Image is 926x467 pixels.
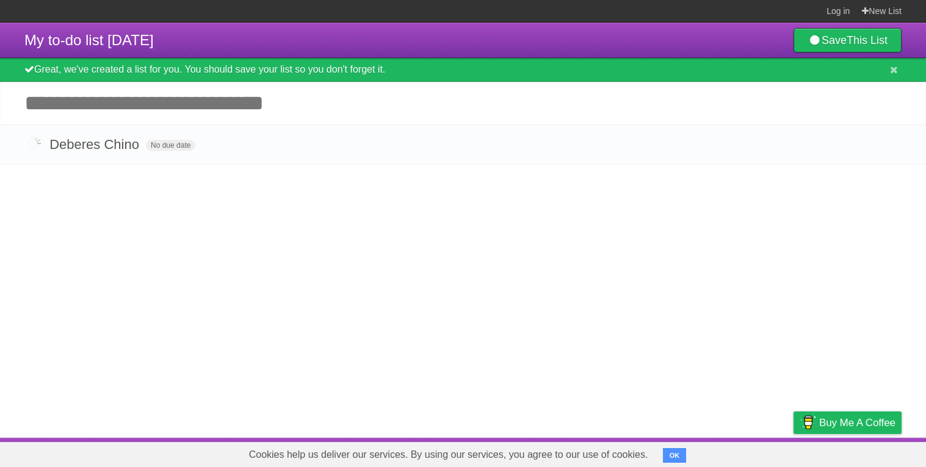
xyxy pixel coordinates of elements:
span: Cookies help us deliver our services. By using our services, you agree to our use of cookies. [237,443,660,467]
a: Privacy [778,441,809,464]
a: Developers [671,441,721,464]
a: Suggest a feature [825,441,902,464]
span: Deberes Chino [49,137,142,152]
button: OK [663,448,687,463]
img: Buy me a coffee [800,412,816,433]
label: Done [24,134,43,153]
a: SaveThis List [794,28,902,52]
a: Buy me a coffee [794,411,902,434]
b: This List [847,34,888,46]
a: About [631,441,657,464]
span: No due date [146,140,195,151]
span: Buy me a coffee [819,412,895,433]
span: My to-do list [DATE] [24,32,154,48]
a: Terms [736,441,763,464]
